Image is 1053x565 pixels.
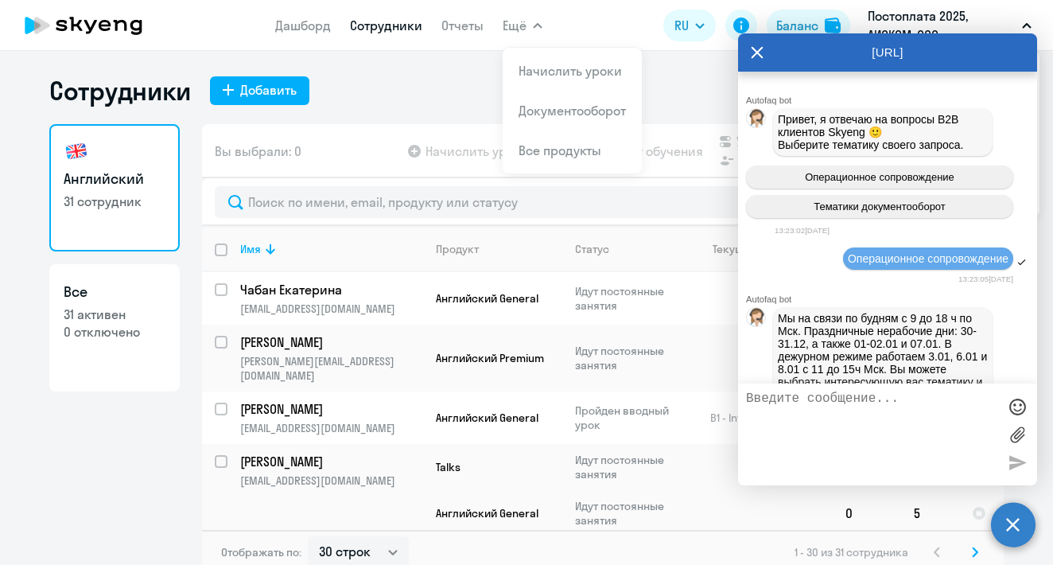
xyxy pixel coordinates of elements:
button: RU [663,10,716,41]
span: Мы на связи по будням с 9 до 18 ч по Мск. Праздничные нерабочие дни: 30-31.12, а также 01-02.01 и... [778,312,990,439]
p: Идут постоянные занятия [575,499,684,528]
a: Все продукты [519,142,601,158]
img: bot avatar [747,308,767,331]
div: Текущий уровень [697,242,832,256]
p: [PERSON_NAME] [240,333,420,351]
p: Идут постоянные занятия [575,344,684,372]
a: [PERSON_NAME] [240,333,422,351]
span: Английский General [436,411,538,425]
a: Сотрудники [350,18,422,33]
td: 5 [901,490,959,536]
p: Идут постоянные занятия [575,284,684,313]
span: Отображать по: [221,545,301,559]
button: Операционное сопровождение [746,166,1013,189]
a: Английский31 сотрудник [49,124,180,251]
p: Идут постоянные занятия [575,453,684,481]
button: Постоплата 2025, АИСКОМ, ООО [860,6,1039,45]
button: Балансbalance [767,10,850,41]
p: [EMAIL_ADDRESS][DOMAIN_NAME] [240,421,422,435]
p: Постоплата 2025, АИСКОМ, ООО [868,6,1016,45]
p: Чабан Екатерина [240,281,420,298]
span: Английский General [436,291,538,306]
button: Добавить [210,76,309,105]
span: Ещё [503,16,526,35]
p: 0 отключено [64,323,165,341]
div: Autofaq bot [746,294,1037,304]
p: 31 активен [64,306,165,323]
h1: Сотрудники [49,75,191,107]
a: Чабан Екатерина [240,281,422,298]
span: Операционное сопровождение [805,171,954,183]
img: english [64,138,89,164]
span: 1 - 30 из 31 сотрудника [795,545,908,559]
h3: Все [64,282,165,302]
a: [PERSON_NAME] [240,453,422,470]
p: [EMAIL_ADDRESS][DOMAIN_NAME] [240,302,422,316]
img: balance [825,18,841,33]
button: Тематики документооборот [746,195,1013,218]
p: Пройден вводный урок [575,403,684,432]
div: Добавить [240,80,297,99]
p: 31 сотрудник [64,193,165,210]
label: Лимит 10 файлов [1005,423,1029,446]
div: Autofaq bot [746,95,1037,105]
a: Начислить уроки [519,63,622,79]
button: Ещё [503,10,542,41]
span: Английский General [436,506,538,520]
div: Баланс [776,16,818,35]
p: [EMAIL_ADDRESS][DOMAIN_NAME] [240,473,422,488]
a: [PERSON_NAME] [240,400,422,418]
td: 0 [833,490,901,536]
span: Вы выбрали: 0 [215,142,301,161]
a: Все31 активен0 отключено [49,264,180,392]
div: Имя [240,242,261,256]
a: Отчеты [441,18,484,33]
input: Поиск по имени, email, продукту или статусу [215,186,991,218]
p: [PERSON_NAME] [240,400,420,418]
span: Talks [436,460,460,474]
span: Привет, я отвечаю на вопросы B2B клиентов Skyeng 🙂 Выберите тематику своего запроса. [778,113,964,151]
time: 13:23:02[DATE] [775,226,830,235]
p: [PERSON_NAME][EMAIL_ADDRESS][DOMAIN_NAME] [240,354,422,383]
span: Тематики документооборот [814,201,946,212]
div: Статус [575,242,609,256]
img: bot avatar [747,109,767,132]
div: Текущий уровень [713,242,803,256]
div: Продукт [436,242,479,256]
span: B1 - Intermediate [710,411,795,425]
a: Документооборот [519,103,626,119]
span: Английский Premium [436,351,544,365]
div: Имя [240,242,422,256]
time: 13:23:05[DATE] [958,275,1013,283]
p: [PERSON_NAME] [240,453,420,470]
a: Дашборд [275,18,331,33]
h3: Английский [64,169,165,189]
span: Операционное сопровождение [848,252,1008,265]
span: RU [674,16,689,35]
